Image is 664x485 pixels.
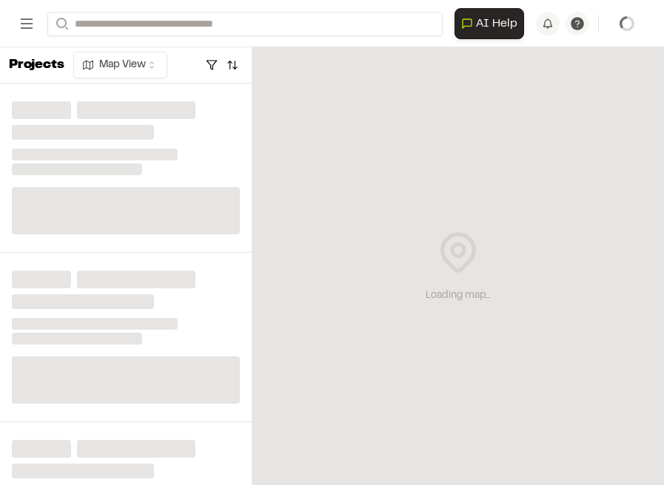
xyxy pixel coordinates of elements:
[47,12,74,36] button: Search
[426,288,490,304] div: Loading map...
[455,8,524,39] button: Open AI Assistant
[476,15,517,33] span: AI Help
[9,55,64,75] p: Projects
[455,8,530,39] div: Open AI Assistant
